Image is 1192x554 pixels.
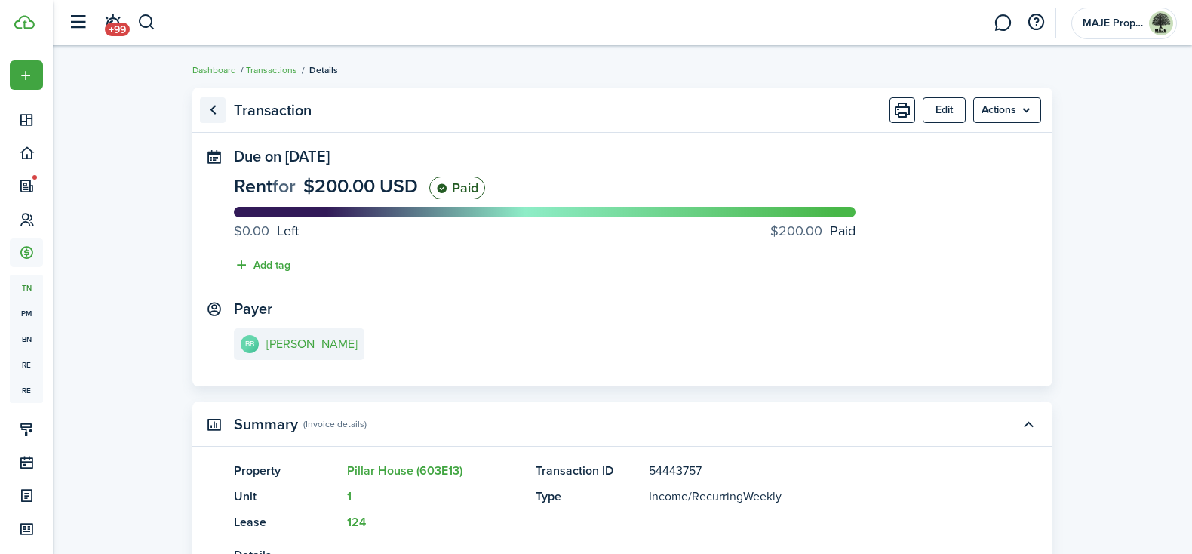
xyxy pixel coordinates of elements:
[770,221,822,242] progress-caption-label-value: $200.00
[234,513,339,531] panel-main-title: Lease
[200,97,226,123] a: Go back
[347,462,462,479] a: Pillar House (603E13)
[1149,11,1173,35] img: MAJE Properties, LLC
[309,63,338,77] span: Details
[10,60,43,90] button: Open menu
[241,335,259,353] avatar-text: BB
[105,23,130,36] span: +99
[536,488,641,506] panel-main-title: Type
[234,221,269,242] progress-caption-label-value: $0.00
[14,15,35,29] img: TenantCloud
[10,275,43,300] a: tn
[303,172,418,200] span: $200.00 USD
[973,97,1041,123] menu-btn: Actions
[234,416,298,433] panel-main-title: Summary
[649,462,966,480] panel-main-description: 54443757
[234,145,330,168] span: Due on [DATE]
[1083,18,1143,29] span: MAJE Properties, LLC
[10,377,43,403] a: re
[63,8,92,37] button: Open sidebar
[10,300,43,326] a: pm
[649,488,688,505] span: Income
[303,417,367,431] panel-main-subtitle: (Invoice details)
[10,326,43,352] a: bn
[234,300,272,318] panel-main-title: Payer
[234,102,312,119] panel-main-title: Transaction
[988,4,1017,42] a: Messaging
[347,513,366,531] a: 124
[272,172,296,200] span: for
[234,488,339,506] panel-main-title: Unit
[889,97,915,123] button: Print
[923,97,966,123] button: Edit
[429,177,485,199] status: Paid
[770,221,856,242] progress-caption-label: Paid
[192,63,236,77] a: Dashboard
[536,462,641,480] panel-main-title: Transaction ID
[266,337,358,351] e-details-info-title: [PERSON_NAME]
[246,63,297,77] a: Transactions
[234,221,299,242] progress-caption-label: Left
[10,352,43,377] a: re
[234,462,339,480] panel-main-title: Property
[98,4,127,42] a: Notifications
[692,488,782,505] span: Recurring Weekly
[234,257,290,274] button: Add tag
[234,172,272,200] span: Rent
[973,97,1041,123] button: Open menu
[649,488,966,506] panel-main-description: /
[1023,10,1049,35] button: Open resource center
[1015,411,1041,437] button: Toggle accordion
[347,488,352,505] a: 1
[137,10,156,35] button: Search
[234,328,364,360] a: BB[PERSON_NAME]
